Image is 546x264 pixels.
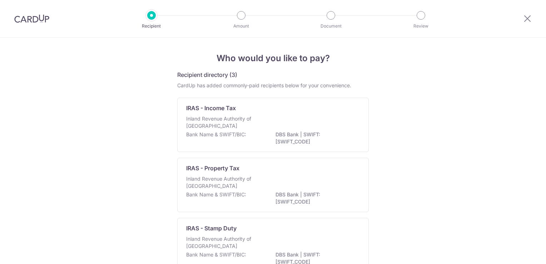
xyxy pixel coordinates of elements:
p: IRAS - Stamp Duty [186,224,237,233]
p: Document [304,23,357,30]
img: CardUp [14,14,49,23]
div: CardUp has added commonly-paid recipients below for your convenience. [177,82,369,89]
p: Bank Name & SWIFT/BIC: [186,191,246,198]
h5: Recipient directory (3) [177,70,237,79]
p: DBS Bank | SWIFT: [SWIFT_CODE] [276,131,356,145]
p: Inland Revenue Authority of [GEOGRAPHIC_DATA] [186,115,262,129]
p: Bank Name & SWIFT/BIC: [186,251,246,258]
p: Recipient [125,23,178,30]
p: Inland Revenue Authority of [GEOGRAPHIC_DATA] [186,235,262,250]
p: IRAS - Income Tax [186,104,236,112]
h4: Who would you like to pay? [177,52,369,65]
p: Review [394,23,447,30]
p: Amount [215,23,268,30]
p: IRAS - Property Tax [186,164,239,172]
p: Inland Revenue Authority of [GEOGRAPHIC_DATA] [186,175,262,190]
p: DBS Bank | SWIFT: [SWIFT_CODE] [276,191,356,205]
p: Bank Name & SWIFT/BIC: [186,131,246,138]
